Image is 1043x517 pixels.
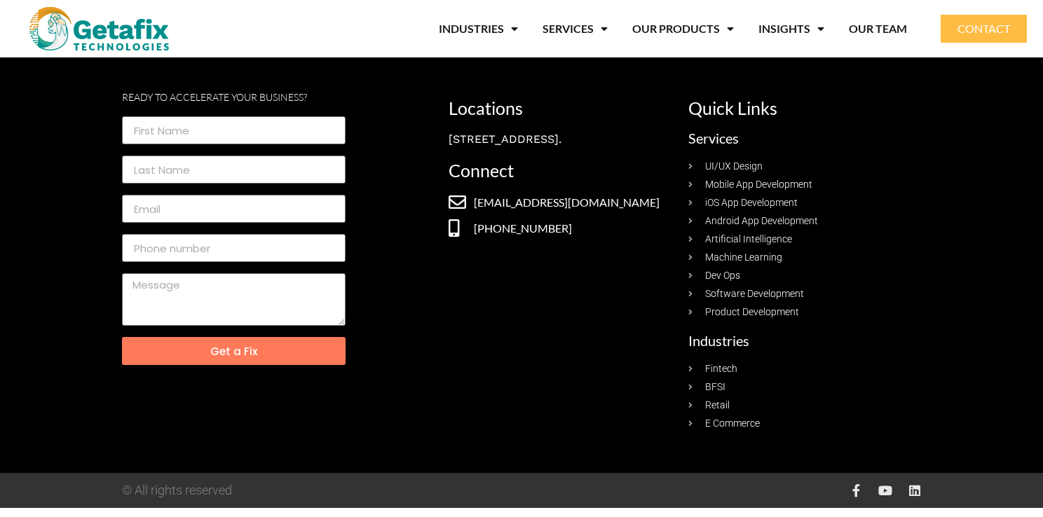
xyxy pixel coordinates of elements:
[702,361,737,376] span: Fintech
[702,195,798,210] span: iOS App Development
[122,337,346,365] button: Get a Fix
[122,116,346,376] form: footer Form
[688,268,914,283] a: Dev Ops
[210,346,257,357] span: Get a Fix
[122,484,521,497] p: © All rights reserved
[688,131,914,145] h2: Services
[702,305,799,319] span: Product Development
[702,214,818,228] span: Android App Development
[688,214,914,228] a: Android App Development
[688,177,914,192] a: Mobile App Development
[758,13,824,45] a: INSIGHTS
[688,159,914,174] a: UI/UX Design
[122,92,346,102] p: Ready to Accelerate your business?
[122,234,346,262] input: Only numbers and phone characters (#, -, *, etc) are accepted.
[957,23,1010,34] span: CONTACT
[449,162,674,179] h2: Connect
[688,99,914,117] h2: Quick Links
[702,268,740,283] span: Dev Ops
[702,177,812,192] span: Mobile App Development
[29,7,169,50] img: web and mobile application development company
[543,13,608,45] a: SERVICES
[632,13,734,45] a: OUR PRODUCTS
[688,416,914,431] a: E Commerce
[702,232,792,247] span: Artificial Intelligence
[122,156,346,184] input: Last Name
[702,380,725,394] span: BFSI
[470,220,572,237] span: [PHONE_NUMBER]
[688,287,914,301] a: Software Development
[688,250,914,265] a: Machine Learning
[449,131,674,148] div: [STREET_ADDRESS].
[702,416,760,431] span: E Commerce
[688,398,914,413] a: Retail
[688,333,914,347] h2: Industries
[688,361,914,376] a: Fintech
[688,380,914,394] a: BFSI
[688,195,914,210] a: iOS App Development
[122,195,346,223] input: Email
[205,13,907,45] nav: Menu
[702,159,763,174] span: UI/UX Design
[688,305,914,319] a: Product Development
[849,13,907,45] a: OUR TEAM
[702,250,782,265] span: Machine Learning
[122,116,346,144] input: First Name
[470,194,660,211] span: [EMAIL_ADDRESS][DOMAIN_NAME]
[702,398,730,413] span: Retail
[688,232,914,247] a: Artificial Intelligence
[449,193,674,211] a: [EMAIL_ADDRESS][DOMAIN_NAME]
[449,219,674,237] a: [PHONE_NUMBER]
[439,13,518,45] a: INDUSTRIES
[449,99,674,117] h2: Locations
[941,15,1027,43] a: CONTACT
[702,287,804,301] span: Software Development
